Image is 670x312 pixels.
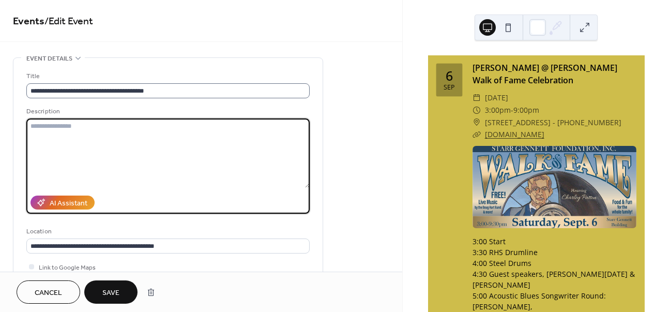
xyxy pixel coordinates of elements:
[31,196,95,210] button: AI Assistant
[102,288,119,299] span: Save
[485,116,621,129] span: [STREET_ADDRESS] - [PHONE_NUMBER]
[26,53,72,64] span: Event details
[444,84,455,91] div: Sep
[473,62,617,86] a: [PERSON_NAME] @ [PERSON_NAME] Walk of Fame Celebration
[39,262,96,273] span: Link to Google Maps
[50,198,87,209] div: AI Assistant
[513,104,539,116] span: 9:00pm
[26,106,308,117] div: Description
[485,92,508,104] span: [DATE]
[26,71,308,82] div: Title
[511,104,513,116] span: -
[473,116,481,129] div: ​
[35,288,62,299] span: Cancel
[13,11,44,32] a: Events
[26,226,308,237] div: Location
[473,128,481,141] div: ​
[84,280,138,304] button: Save
[473,104,481,116] div: ​
[485,104,511,116] span: 3:00pm
[446,69,453,82] div: 6
[485,129,544,139] a: [DOMAIN_NAME]
[17,280,80,304] button: Cancel
[473,92,481,104] div: ​
[44,11,93,32] span: / Edit Event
